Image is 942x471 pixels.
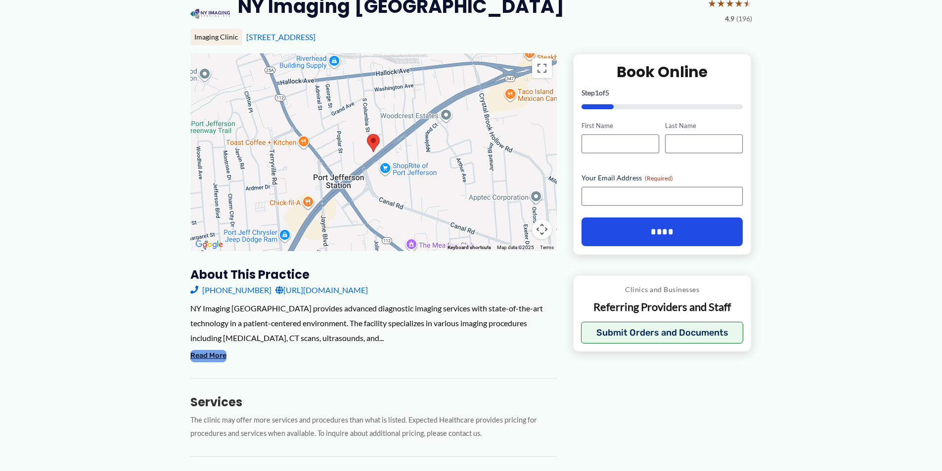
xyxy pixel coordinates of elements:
span: 1 [595,88,599,97]
a: [PHONE_NUMBER] [190,283,271,298]
h2: Book Online [582,62,743,82]
button: Keyboard shortcuts [448,244,491,251]
button: Toggle fullscreen view [532,58,552,78]
div: Imaging Clinic [190,29,242,45]
button: Read More [190,350,226,362]
a: [URL][DOMAIN_NAME] [275,283,368,298]
img: Google [193,238,225,251]
h3: Services [190,394,557,410]
button: Submit Orders and Documents [581,322,744,343]
span: 4.9 [725,12,734,25]
label: Last Name [665,121,743,130]
a: Terms (opens in new tab) [540,245,554,250]
label: Your Email Address [582,173,743,183]
span: 5 [605,88,609,97]
span: (196) [736,12,752,25]
label: First Name [582,121,659,130]
p: Step of [582,89,743,96]
span: (Required) [645,174,673,182]
p: The clinic may offer more services and procedures than what is listed. Expected Healthcare provid... [190,414,557,440]
div: NY Imaging [GEOGRAPHIC_DATA] provides advanced diagnostic imaging services with state-of-the-art ... [190,301,557,345]
span: Map data ©2025 [497,245,534,250]
a: [STREET_ADDRESS] [246,32,315,42]
h3: About this practice [190,267,557,282]
p: Clinics and Businesses [581,283,744,296]
p: Referring Providers and Staff [581,300,744,314]
a: Open this area in Google Maps (opens a new window) [193,238,225,251]
button: Map camera controls [532,219,552,239]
